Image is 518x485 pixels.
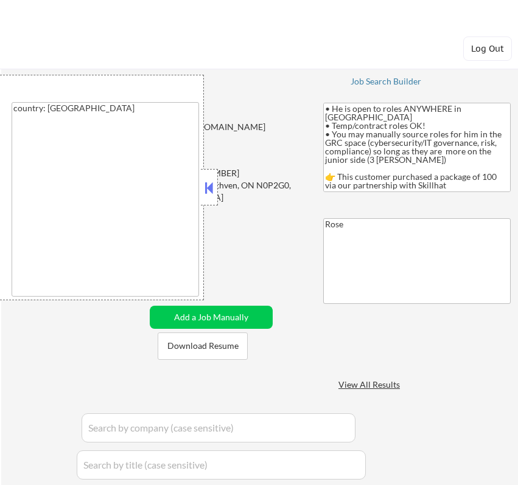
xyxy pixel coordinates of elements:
div: Job Search Builder [351,77,422,86]
button: Add a Job Manually [150,306,273,329]
div: [PHONE_NUMBER] [136,167,309,179]
a: [URL][DOMAIN_NAME] [174,122,265,132]
div: View All Results [338,379,404,391]
input: Search by company (case sensitive) [82,413,355,442]
input: Search by title (case sensitive) [77,450,366,480]
button: Download Resume [158,332,248,360]
button: Log Out [463,36,512,61]
a: Job Search Builder [351,77,422,89]
div: Ruthven, ON N0P2G0, [GEOGRAPHIC_DATA] [136,179,309,203]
